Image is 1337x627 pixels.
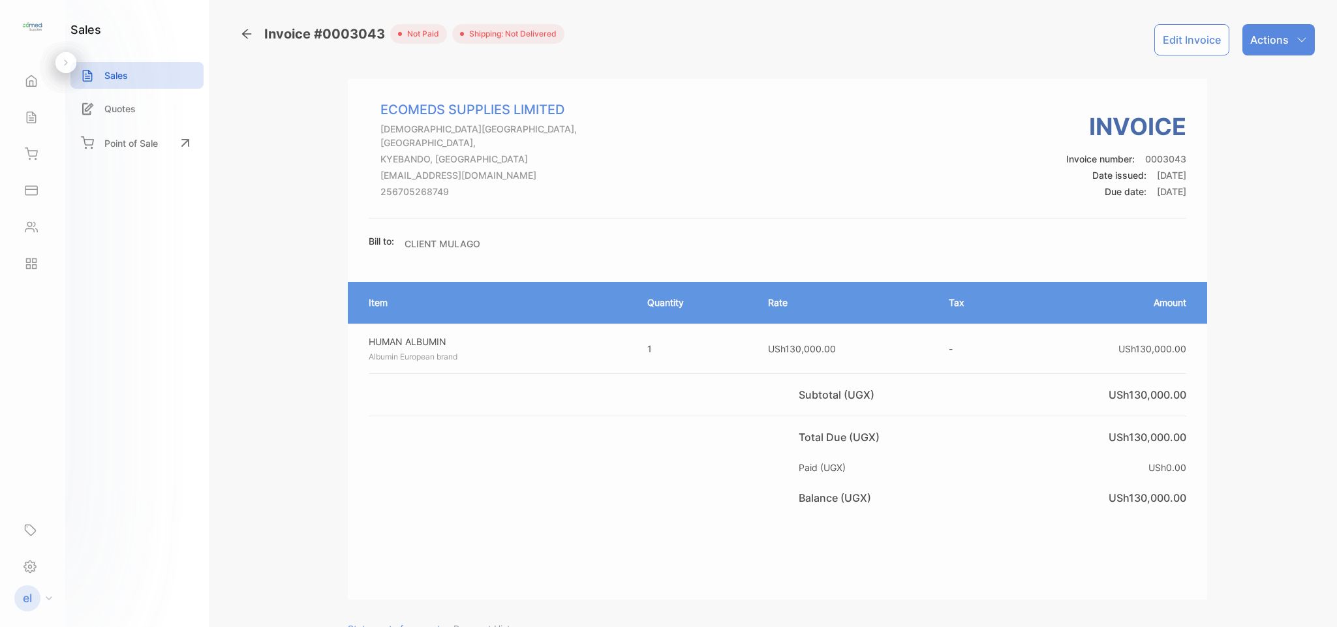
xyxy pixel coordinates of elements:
span: [DATE] [1157,170,1186,181]
p: Albumin European brand [369,351,624,363]
p: Point of Sale [104,136,158,150]
button: Edit Invoice [1154,24,1229,55]
a: Sales [70,62,204,89]
p: - [949,342,1003,356]
p: KYEBANDO, [GEOGRAPHIC_DATA] [380,152,631,166]
span: Due date: [1105,186,1146,197]
span: Date issued: [1092,170,1146,181]
p: Bill to: [369,234,394,248]
p: Rate [768,296,923,309]
a: Point of Sale [70,129,204,157]
h1: sales [70,21,101,38]
span: not paid [402,28,439,40]
p: Subtotal (UGX) [799,387,880,403]
p: Actions [1250,32,1289,48]
span: [DATE] [1157,186,1186,197]
img: logo [23,17,42,37]
p: Sales [104,69,128,82]
iframe: LiveChat chat widget [1282,572,1337,627]
a: Quotes [70,95,204,122]
p: [EMAIL_ADDRESS][DOMAIN_NAME] [380,168,631,182]
p: ECOMEDS SUPPLIES LIMITED [380,100,631,119]
span: USh130,000.00 [1118,343,1186,354]
p: 256705268749 [380,185,631,198]
span: 0003043 [1145,153,1186,164]
p: Paid (UGX) [799,461,851,474]
p: Total Due (UGX) [799,429,885,445]
p: el [23,590,32,607]
p: Quantity [647,296,742,309]
span: USh130,000.00 [1109,431,1186,444]
h3: Invoice [1066,109,1186,144]
span: USh130,000.00 [768,343,836,354]
p: 1 [647,342,742,356]
p: Balance (UGX) [799,490,876,506]
p: CLIENT MULAGO [405,237,480,251]
button: Actions [1242,24,1315,55]
span: Invoice number: [1066,153,1135,164]
p: HUMAN ALBUMIN [369,335,624,348]
span: USh130,000.00 [1109,491,1186,504]
p: Tax [949,296,1003,309]
span: USh130,000.00 [1109,388,1186,401]
p: Item [369,296,621,309]
span: Invoice #0003043 [264,24,390,44]
p: Amount [1029,296,1186,309]
span: USh0.00 [1148,462,1186,473]
span: Shipping: Not Delivered [464,28,557,40]
p: [DEMOGRAPHIC_DATA][GEOGRAPHIC_DATA], [GEOGRAPHIC_DATA], [380,122,631,149]
p: Quotes [104,102,136,115]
